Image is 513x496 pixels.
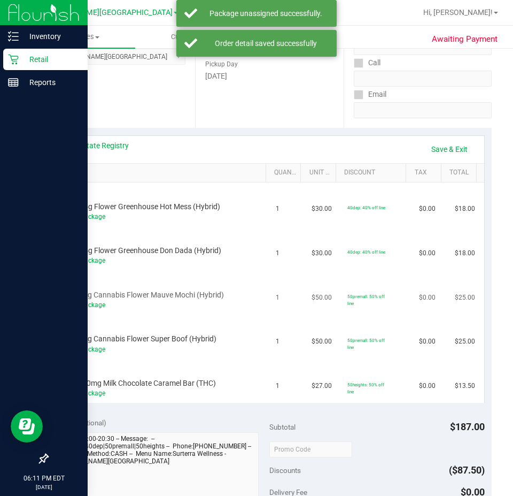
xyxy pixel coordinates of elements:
[419,204,436,214] span: $0.00
[455,381,475,391] span: $13.50
[67,246,221,256] span: FD 3.5g Flower Greenhouse Don Dada (Hybrid)
[269,461,301,480] span: Discounts
[419,293,436,303] span: $0.00
[347,205,385,210] span: 40dep: 40% off line
[5,474,83,483] p: 06:11 PM EDT
[312,248,332,258] span: $30.00
[347,382,384,394] span: 50heights: 50% off line
[347,338,385,350] span: 50premall: 50% off line
[274,169,297,177] a: Quantity
[67,390,105,397] a: Add Package
[455,293,475,303] span: $25.00
[67,290,224,300] span: FT 3.5g Cannabis Flower Mauve Mochi (Hybrid)
[269,441,352,457] input: Promo Code
[136,32,244,42] span: Customers
[415,169,437,177] a: Tax
[19,30,83,43] p: Inventory
[354,71,492,87] input: Format: (999) 999-9999
[5,483,83,491] p: [DATE]
[67,378,216,388] span: HT 100mg Milk Chocolate Caramel Bar (THC)
[67,346,105,353] a: Add Package
[19,53,83,66] p: Retail
[419,381,436,391] span: $0.00
[312,293,332,303] span: $50.00
[424,140,475,158] a: Save & Exit
[455,248,475,258] span: $18.00
[205,71,333,82] div: [DATE]
[423,8,493,17] span: Hi, [PERSON_NAME]!
[276,248,279,258] span: 1
[63,169,261,177] a: SKU
[344,169,402,177] a: Discount
[67,257,105,264] a: Add Package
[269,423,296,431] span: Subtotal
[347,249,385,255] span: 40dep: 40% off line
[41,8,173,17] span: [PERSON_NAME][GEOGRAPHIC_DATA]
[276,293,279,303] span: 1
[8,77,19,88] inline-svg: Reports
[419,337,436,347] span: $0.00
[203,8,329,19] div: Package unassigned successfully.
[276,337,279,347] span: 1
[449,464,485,476] span: ($87.50)
[65,140,129,151] a: View State Registry
[8,54,19,65] inline-svg: Retail
[354,55,380,71] label: Call
[419,248,436,258] span: $0.00
[449,169,472,177] a: Total
[203,38,329,49] div: Order detail saved successfully
[276,381,279,391] span: 1
[455,337,475,347] span: $25.00
[276,204,279,214] span: 1
[67,334,216,344] span: FT 3.5g Cannabis Flower Super Boof (Hybrid)
[11,410,43,442] iframe: Resource center
[455,204,475,214] span: $18.00
[19,76,83,89] p: Reports
[67,213,105,220] a: Add Package
[312,204,332,214] span: $30.00
[67,301,105,309] a: Add Package
[309,169,332,177] a: Unit Price
[312,337,332,347] span: $50.00
[347,294,385,306] span: 50premall: 50% off line
[354,87,386,102] label: Email
[205,59,238,69] label: Pickup Day
[8,31,19,42] inline-svg: Inventory
[450,421,485,432] span: $187.00
[67,202,220,212] span: FD 3.5g Flower Greenhouse Hot Mess (Hybrid)
[432,33,498,45] span: Awaiting Payment
[135,26,245,48] a: Customers
[312,381,332,391] span: $27.00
